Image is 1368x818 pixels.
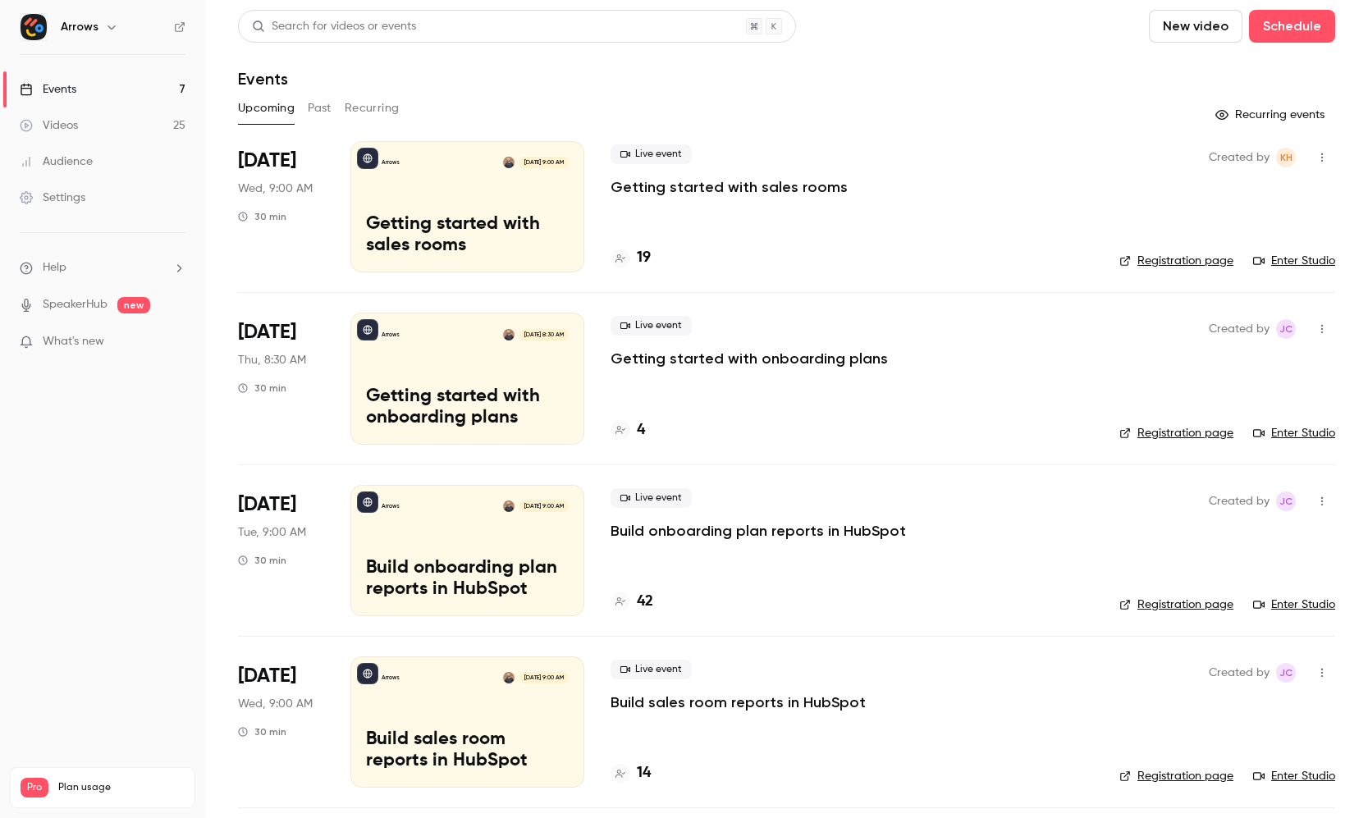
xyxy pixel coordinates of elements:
[1209,491,1270,511] span: Created by
[366,729,569,772] p: Build sales room reports in HubSpot
[43,296,108,313] a: SpeakerHub
[238,141,324,272] div: Sep 17 Wed, 9:00 AM (America/Los Angeles)
[238,313,324,444] div: Sep 18 Thu, 8:30 AM (America/Los Angeles)
[20,190,85,206] div: Settings
[637,419,645,441] h4: 4
[238,554,286,567] div: 30 min
[382,674,400,682] p: Arrows
[238,69,288,89] h1: Events
[503,157,515,168] img: Shareil Nariman
[20,117,78,134] div: Videos
[1119,253,1233,269] a: Registration page
[1279,319,1293,339] span: JC
[43,259,66,276] span: Help
[382,502,400,510] p: Arrows
[350,656,584,788] a: Build sales room reports in HubSpotArrowsShareil Nariman[DATE] 9:00 AMBuild sales room reports in...
[238,663,296,689] span: [DATE]
[252,18,416,35] div: Search for videos or events
[1249,10,1335,43] button: Schedule
[21,14,47,40] img: Arrows
[366,214,569,257] p: Getting started with sales rooms
[611,692,866,712] a: Build sales room reports in HubSpot
[637,762,651,784] h4: 14
[1149,10,1242,43] button: New video
[238,524,306,541] span: Tue, 9:00 AM
[166,335,185,350] iframe: Noticeable Trigger
[611,316,692,336] span: Live event
[238,491,296,518] span: [DATE]
[238,319,296,345] span: [DATE]
[238,148,296,174] span: [DATE]
[1209,663,1270,683] span: Created by
[637,247,651,269] h4: 19
[366,386,569,429] p: Getting started with onboarding plans
[503,672,515,683] img: Shareil Nariman
[611,419,645,441] a: 4
[519,329,568,340] span: [DATE] 8:30 AM
[519,672,568,683] span: [DATE] 9:00 AM
[366,558,569,601] p: Build onboarding plan reports in HubSpot
[382,331,400,339] p: Arrows
[1276,663,1296,683] span: Jamie Carlson
[238,696,313,712] span: Wed, 9:00 AM
[238,485,324,616] div: Sep 23 Tue, 9:00 AM (America/Los Angeles)
[20,153,93,170] div: Audience
[58,781,185,794] span: Plan usage
[238,95,295,121] button: Upcoming
[20,81,76,98] div: Events
[519,500,568,512] span: [DATE] 9:00 AM
[350,485,584,616] a: Build onboarding plan reports in HubSpotArrowsShareil Nariman[DATE] 9:00 AMBuild onboarding plan ...
[61,19,98,35] h6: Arrows
[382,158,400,167] p: Arrows
[350,141,584,272] a: Getting started with sales roomsArrowsShareil Nariman[DATE] 9:00 AMGetting started with sales rooms
[611,247,651,269] a: 19
[611,144,692,164] span: Live event
[238,725,286,738] div: 30 min
[1280,148,1293,167] span: KH
[1276,491,1296,511] span: Jamie Carlson
[238,656,324,788] div: Sep 24 Wed, 9:00 AM (America/Los Angeles)
[238,352,306,368] span: Thu, 8:30 AM
[1279,663,1293,683] span: JC
[611,521,906,541] a: Build onboarding plan reports in HubSpot
[1209,319,1270,339] span: Created by
[238,210,286,223] div: 30 min
[1253,425,1335,441] a: Enter Studio
[21,778,48,797] span: Pro
[1208,102,1335,128] button: Recurring events
[43,333,104,350] span: What's new
[611,762,651,784] a: 14
[238,181,313,197] span: Wed, 9:00 AM
[1119,768,1233,784] a: Registration page
[238,382,286,395] div: 30 min
[1119,425,1233,441] a: Registration page
[611,349,888,368] a: Getting started with onboarding plans
[117,297,150,313] span: new
[1279,491,1293,511] span: JC
[611,660,692,679] span: Live event
[503,500,515,512] img: Shareil Nariman
[1209,148,1270,167] span: Created by
[1276,319,1296,339] span: Jamie Carlson
[503,329,515,340] img: Shareil Nariman
[345,95,400,121] button: Recurring
[1253,768,1335,784] a: Enter Studio
[611,591,653,613] a: 42
[1119,596,1233,613] a: Registration page
[611,177,848,197] a: Getting started with sales rooms
[611,488,692,508] span: Live event
[637,591,653,613] h4: 42
[1253,596,1335,613] a: Enter Studio
[1253,253,1335,269] a: Enter Studio
[519,157,568,168] span: [DATE] 9:00 AM
[1276,148,1296,167] span: Kim Hacker
[20,259,185,276] li: help-dropdown-opener
[350,313,584,444] a: Getting started with onboarding plansArrowsShareil Nariman[DATE] 8:30 AMGetting started with onbo...
[308,95,332,121] button: Past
